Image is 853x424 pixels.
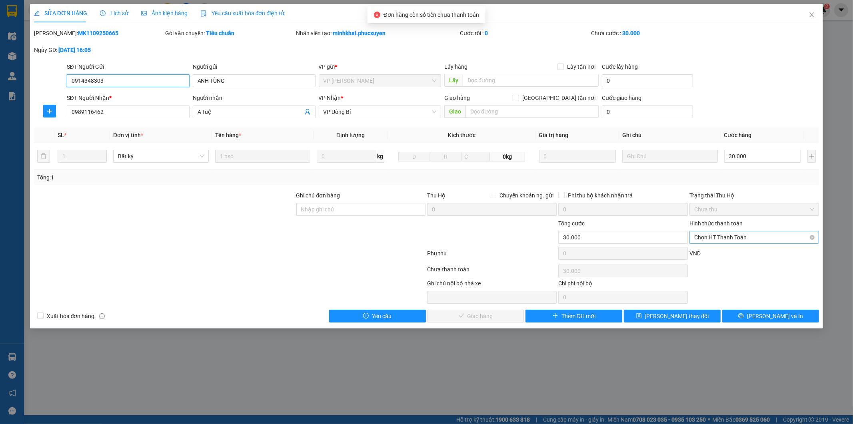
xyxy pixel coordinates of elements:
span: Thêm ĐH mới [561,312,595,320]
b: MK1109250665 [78,30,118,36]
span: Phí thu hộ khách nhận trả [565,191,636,200]
div: Chi phí nội bộ [558,279,688,291]
span: Chuyển khoản ng. gửi [496,191,557,200]
span: Chưa thu [694,203,814,215]
button: exclamation-circleYêu cầu [329,310,426,322]
div: Ghi chú nội bộ nhà xe [427,279,557,291]
span: Gửi hàng Hạ Long: Hotline: [7,54,77,75]
span: Giao hàng [444,95,470,101]
span: Ảnh kiện hàng [141,10,188,16]
input: D [398,152,430,161]
span: Yêu cầu [372,312,392,320]
div: SĐT Người Nhận [67,94,190,102]
div: Tổng: 1 [37,173,329,182]
div: Chưa thanh toán [427,265,558,279]
input: C [461,152,490,161]
label: Hình thức thanh toán [689,220,743,227]
span: Kích thước [448,132,475,138]
button: plus [43,105,56,117]
span: close-circle [374,12,380,18]
span: Đơn hàng còn số tiền chưa thanh toán [384,12,479,18]
span: Cước hàng [724,132,752,138]
div: Gói vận chuyển: [165,29,295,38]
div: Cước rồi : [460,29,589,38]
span: plus [553,313,558,319]
img: icon [200,10,207,17]
span: Lấy [444,74,463,87]
button: delete [37,150,50,163]
div: Người nhận [193,94,316,102]
button: printer[PERSON_NAME] và In [722,310,819,322]
span: info-circle [99,313,105,319]
span: Chọn HT Thanh Toán [694,231,814,243]
input: Cước lấy hàng [602,74,693,87]
span: [PERSON_NAME] thay đổi [645,312,709,320]
input: Dọc đường [463,74,599,87]
span: Tên hàng [215,132,241,138]
span: Tổng cước [558,220,585,227]
span: Giao [444,105,465,118]
b: 30.000 [622,30,640,36]
strong: 0888 827 827 - 0848 827 827 [17,38,80,52]
span: Xuất hóa đơn hàng [44,312,98,320]
span: Đơn vị tính [113,132,143,138]
button: checkGiao hàng [427,310,524,322]
span: Thu Hộ [427,192,445,199]
input: Cước giao hàng [602,106,693,118]
input: Dọc đường [465,105,599,118]
span: clock-circle [100,10,106,16]
button: save[PERSON_NAME] thay đổi [624,310,721,322]
div: Trạng thái Thu Hộ [689,191,819,200]
input: R [430,152,462,161]
span: close-circle [810,235,815,240]
div: Phụ thu [427,249,558,263]
span: VP Nhận [319,95,341,101]
span: SL [58,132,64,138]
div: SĐT Người Gửi [67,62,190,71]
span: VP Minh Khai [324,75,437,87]
span: Lịch sử [100,10,128,16]
span: VND [689,250,701,257]
span: [PERSON_NAME] và In [747,312,803,320]
span: SỬA ĐƠN HÀNG [34,10,87,16]
span: [GEOGRAPHIC_DATA] tận nơi [519,94,599,102]
span: user-add [304,109,311,115]
span: Lấy tận nơi [564,62,599,71]
label: Ghi chú đơn hàng [296,192,340,199]
div: Người gửi [193,62,316,71]
span: printer [738,313,744,319]
input: VD: Bàn, Ghế [215,150,311,163]
strong: 024 3236 3236 - [4,30,80,44]
span: 0kg [490,152,525,161]
input: Ghi chú đơn hàng [296,203,426,216]
input: 0 [539,150,616,163]
span: save [636,313,642,319]
span: Gửi hàng [GEOGRAPHIC_DATA]: Hotline: [4,23,80,52]
span: kg [376,150,384,163]
span: Giá trị hàng [539,132,569,138]
b: [DATE] 16:05 [58,47,91,53]
div: VP gửi [319,62,441,71]
span: Lấy hàng [444,64,467,70]
label: Cước lấy hàng [602,64,638,70]
b: Tiêu chuẩn [206,30,234,36]
div: Ngày GD: [34,46,164,54]
span: exclamation-circle [363,313,369,319]
b: 0 [485,30,488,36]
span: VP Uông Bí [324,106,437,118]
button: Close [801,4,823,26]
button: plusThêm ĐH mới [525,310,622,322]
div: [PERSON_NAME]: [34,29,164,38]
strong: Công ty TNHH Phúc Xuyên [8,4,75,21]
label: Cước giao hàng [602,95,641,101]
button: plus [807,150,816,163]
input: Ghi Chú [622,150,718,163]
b: minhkhai.phucxuyen [333,30,386,36]
span: Yêu cầu xuất hóa đơn điện tử [200,10,285,16]
div: Chưa cước : [591,29,721,38]
span: close [809,12,815,18]
th: Ghi chú [619,127,721,143]
span: Định lượng [336,132,365,138]
span: plus [44,108,56,114]
span: Bất kỳ [118,150,204,162]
